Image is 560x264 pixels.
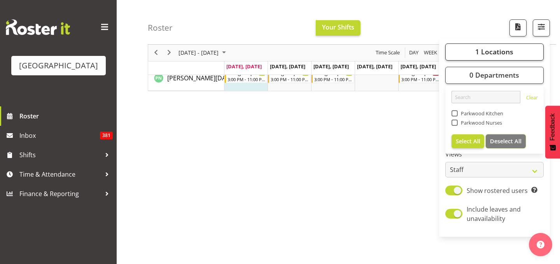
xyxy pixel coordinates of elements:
button: Download a PDF of the roster according to the set date range. [509,19,527,36]
a: [PERSON_NAME][DATE] [167,73,235,83]
div: Penny Navidad"s event - Caregiver pm Begin From Friday, August 15, 2025 at 3:00:00 PM GMT+12:00 E... [399,68,441,83]
button: 0 Departments [445,67,544,84]
span: Select All [456,137,480,145]
label: Views [445,150,544,159]
a: Clear [526,94,538,103]
button: Deselect All [486,134,526,148]
div: 3:00 PM - 11:00 PM [401,76,439,82]
div: next period [163,45,176,61]
span: Show rostered users [467,186,528,195]
span: [DATE], [DATE] [401,63,436,70]
button: Time Scale [374,48,401,58]
div: Penny Navidad"s event - Caregiver pm Begin From Wednesday, August 13, 2025 at 3:00:00 PM GMT+12:0... [311,68,354,83]
h4: Roster [148,23,173,32]
td: Penny Navidad resource [148,68,224,91]
span: Your Shifts [322,23,354,31]
button: Timeline Week [423,48,439,58]
button: Timeline Day [408,48,420,58]
span: [DATE], [DATE] [357,63,392,70]
button: August 2025 [177,48,229,58]
span: [DATE], [DATE] [313,63,349,70]
span: Include leaves and unavailability [467,205,521,223]
span: Finance & Reporting [19,188,101,200]
img: help-xxl-2.png [537,241,544,248]
div: 3:00 PM - 11:00 PM [271,76,309,82]
span: Parkwood Kitchen [458,110,504,116]
button: Feedback - Show survey [545,106,560,158]
button: 1 Locations [445,43,544,61]
span: 0 Departments [469,71,519,80]
span: Roster [19,110,113,122]
span: [PERSON_NAME][DATE] [167,74,235,82]
span: Shifts [19,149,101,161]
div: August 11 - 17, 2025 [176,45,231,61]
div: Penny Navidad"s event - Caregiver pm Begin From Tuesday, August 12, 2025 at 3:00:00 PM GMT+12:00 ... [268,68,311,83]
span: Week [423,48,438,58]
span: [DATE], [DATE] [270,63,305,70]
input: Search [451,91,520,103]
button: Select All [451,134,485,148]
div: Penny Navidad"s event - Caregiver pm Begin From Monday, August 11, 2025 at 3:00:00 PM GMT+12:00 E... [225,68,268,83]
img: Rosterit website logo [6,19,70,35]
span: 1 Locations [475,47,513,57]
span: Day [408,48,419,58]
span: Deselect All [490,137,521,145]
span: Feedback [549,113,556,141]
button: Filter Shifts [533,19,550,36]
div: 3:00 PM - 11:00 PM [227,76,266,82]
span: [DATE], [DATE] [226,63,262,70]
button: Next [164,48,175,58]
span: Time & Attendance [19,168,101,180]
div: Timeline Week of August 11, 2025 [148,36,529,91]
div: 3:00 PM - 11:00 PM [314,76,352,82]
span: Parkwood Nurses [458,120,502,126]
div: previous period [149,45,163,61]
button: Your Shifts [316,20,360,36]
table: Timeline Week of August 11, 2025 [224,68,528,91]
span: 381 [100,132,113,139]
span: Time Scale [375,48,401,58]
span: Inbox [19,130,100,141]
span: [DATE] - [DATE] [178,48,219,58]
button: Previous [151,48,161,58]
div: [GEOGRAPHIC_DATA] [19,60,98,71]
